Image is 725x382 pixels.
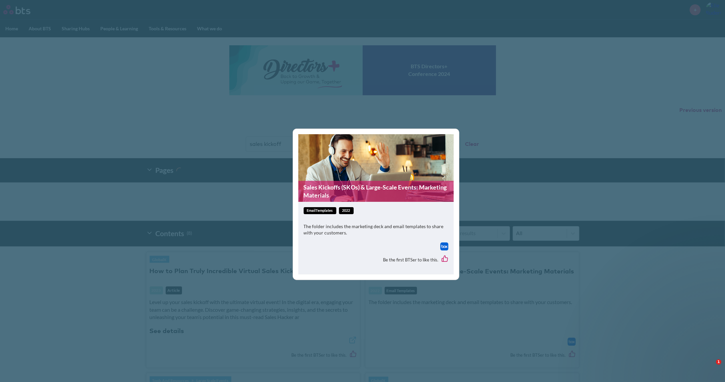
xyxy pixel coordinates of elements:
iframe: Intercom live chat [702,359,718,375]
div: Be the first BTSer to like this. [304,250,448,269]
a: Sales Kickoffs (SKOs) & Large-Scale Events: Marketing Materials [298,181,454,202]
span: 2022 [339,207,354,214]
span: 1 [716,359,721,365]
p: The folder includes the marketing deck and email templates to share with your customers. [304,223,448,236]
a: Download file from Box [440,242,448,250]
img: Box logo [440,242,448,250]
iframe: Intercom notifications message [592,239,725,364]
span: emailTemplates [304,207,336,214]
